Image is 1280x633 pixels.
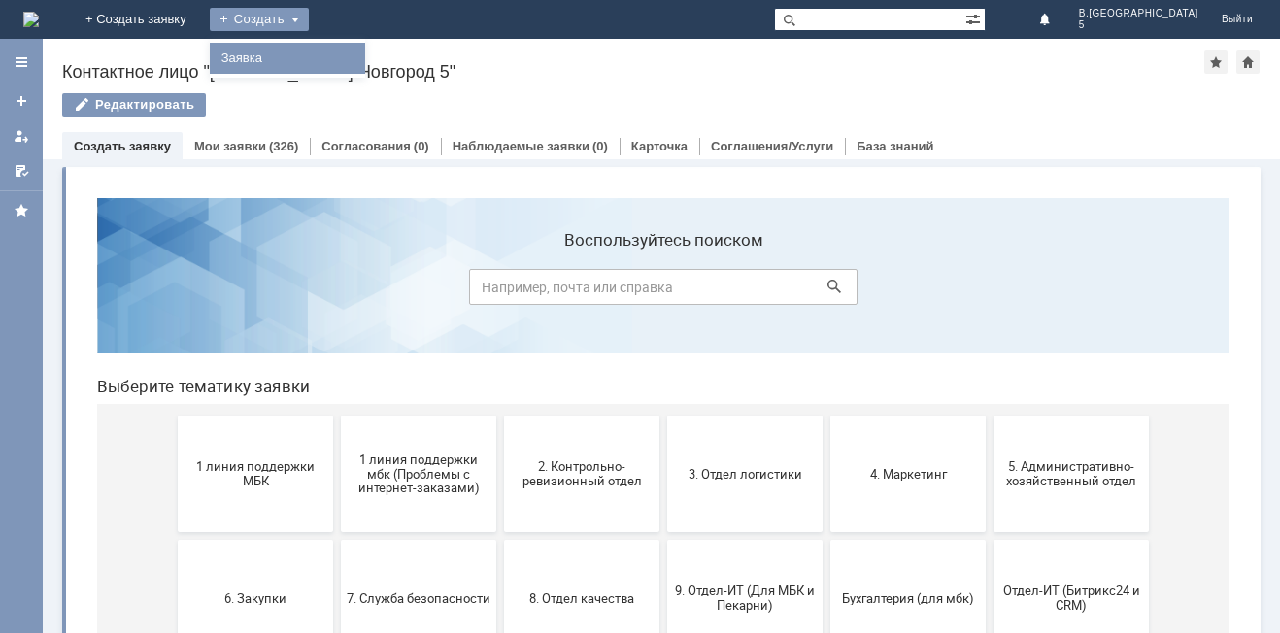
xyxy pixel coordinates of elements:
span: В.[GEOGRAPHIC_DATA] [1079,8,1198,19]
div: (0) [592,139,608,153]
span: 4. Маркетинг [755,283,898,298]
span: 3. Отдел логистики [591,283,735,298]
span: Финансовый отдел [265,532,409,547]
a: Перейти на домашнюю страницу [23,12,39,27]
div: (0) [414,139,429,153]
div: (326) [269,139,298,153]
a: Карточка [631,139,688,153]
span: 2. Контрольно-ревизионный отдел [428,277,572,306]
a: Мои заявки [194,139,266,153]
button: Отдел-ИТ (Битрикс24 и CRM) [912,357,1067,474]
span: 7. Служба безопасности [265,408,409,422]
button: 6. Закупки [96,357,252,474]
button: 4. Маркетинг [749,233,904,350]
div: Сделать домашней страницей [1236,50,1260,74]
span: 9. Отдел-ИТ (Для МБК и Пекарни) [591,401,735,430]
button: Финансовый отдел [259,482,415,598]
button: 5. Административно-хозяйственный отдел [912,233,1067,350]
span: Расширенный поиск [965,9,985,27]
a: Создать заявку [6,85,37,117]
a: Соглашения/Услуги [711,139,833,153]
button: 1 линия поддержки мбк (Проблемы с интернет-заказами) [259,233,415,350]
span: Бухгалтерия (для мбк) [755,408,898,422]
button: 8. Отдел качества [422,357,578,474]
a: Наблюдаемые заявки [453,139,589,153]
a: Заявка [214,47,361,70]
a: Создать заявку [74,139,171,153]
a: База знаний [857,139,933,153]
span: не актуален [918,532,1061,547]
button: Отдел-ИТ (Офис) [96,482,252,598]
button: 2. Контрольно-ревизионный отдел [422,233,578,350]
button: Это соглашение не активно! [586,482,741,598]
span: 8. Отдел качества [428,408,572,422]
div: Создать [210,8,309,31]
label: Воспользуйтесь поиском [387,48,776,67]
a: Мои согласования [6,155,37,186]
button: Бухгалтерия (для мбк) [749,357,904,474]
header: Выберите тематику заявки [16,194,1148,214]
span: 5 [1079,19,1198,31]
a: Согласования [321,139,411,153]
div: Добавить в избранное [1204,50,1228,74]
span: 1 линия поддержки МБК [102,277,246,306]
button: 1 линия поддержки МБК [96,233,252,350]
input: Например, почта или справка [387,86,776,122]
span: Отдел-ИТ (Офис) [102,532,246,547]
button: 9. Отдел-ИТ (Для МБК и Пекарни) [586,357,741,474]
button: не актуален [912,482,1067,598]
a: Мои заявки [6,120,37,151]
span: 5. Административно-хозяйственный отдел [918,277,1061,306]
div: Контактное лицо "[PERSON_NAME].Новгород 5" [62,62,1204,82]
span: Это соглашение не активно! [591,525,735,554]
span: 1 линия поддержки мбк (Проблемы с интернет-заказами) [265,269,409,313]
button: 7. Служба безопасности [259,357,415,474]
button: Франчайзинг [422,482,578,598]
span: [PERSON_NAME]. Услуги ИТ для МБК (оформляет L1) [755,517,898,561]
span: 6. Закупки [102,408,246,422]
span: Отдел-ИТ (Битрикс24 и CRM) [918,401,1061,430]
button: 3. Отдел логистики [586,233,741,350]
img: logo [23,12,39,27]
span: Франчайзинг [428,532,572,547]
button: [PERSON_NAME]. Услуги ИТ для МБК (оформляет L1) [749,482,904,598]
